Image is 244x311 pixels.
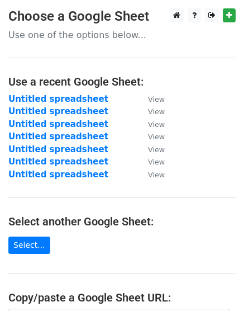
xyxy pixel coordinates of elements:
h4: Select another Google Sheet: [8,215,236,228]
a: View [137,144,165,154]
p: Use one of the options below... [8,29,236,41]
a: Untitled spreadsheet [8,94,108,104]
h3: Choose a Google Sheet [8,8,236,25]
small: View [148,171,165,179]
a: Untitled spreadsheet [8,119,108,129]
small: View [148,120,165,129]
small: View [148,145,165,154]
a: View [137,131,165,142]
a: Untitled spreadsheet [8,157,108,167]
a: Untitled spreadsheet [8,169,108,180]
a: View [137,169,165,180]
a: Untitled spreadsheet [8,144,108,154]
small: View [148,158,165,166]
a: View [137,157,165,167]
a: View [137,106,165,116]
small: View [148,95,165,103]
small: View [148,133,165,141]
a: Select... [8,237,50,254]
a: Untitled spreadsheet [8,106,108,116]
h4: Copy/paste a Google Sheet URL: [8,291,236,304]
a: View [137,94,165,104]
a: View [137,119,165,129]
small: View [148,107,165,116]
a: Untitled spreadsheet [8,131,108,142]
h4: Use a recent Google Sheet: [8,75,236,88]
